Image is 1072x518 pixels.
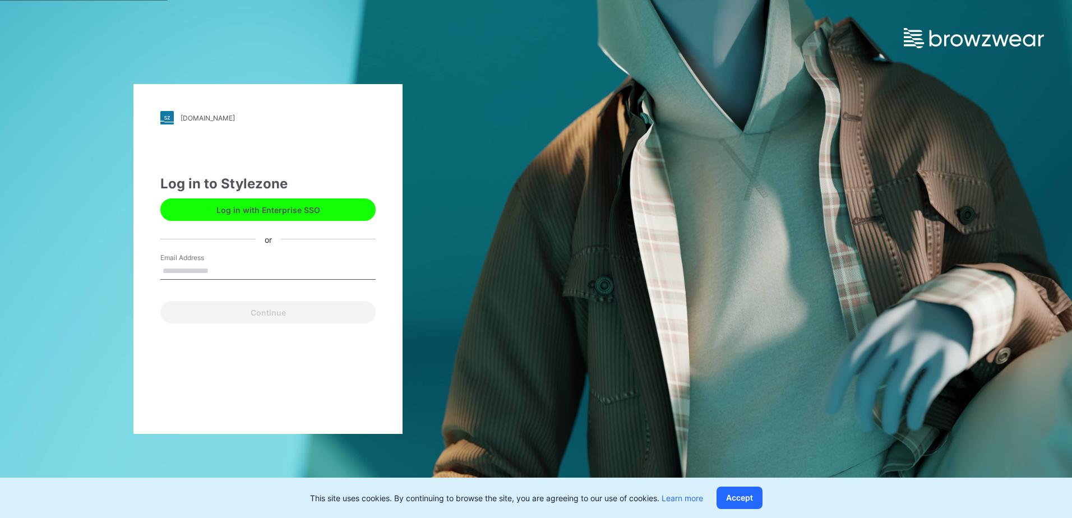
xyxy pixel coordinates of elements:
[160,111,376,124] a: [DOMAIN_NAME]
[160,174,376,194] div: Log in to Stylezone
[310,492,703,504] p: This site uses cookies. By continuing to browse the site, you are agreeing to our use of cookies.
[717,487,763,509] button: Accept
[160,111,174,124] img: stylezone-logo.562084cfcfab977791bfbf7441f1a819.svg
[904,28,1044,48] img: browzwear-logo.e42bd6dac1945053ebaf764b6aa21510.svg
[181,114,235,122] div: [DOMAIN_NAME]
[160,253,239,263] label: Email Address
[256,233,281,245] div: or
[662,493,703,503] a: Learn more
[160,198,376,221] button: Log in with Enterprise SSO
